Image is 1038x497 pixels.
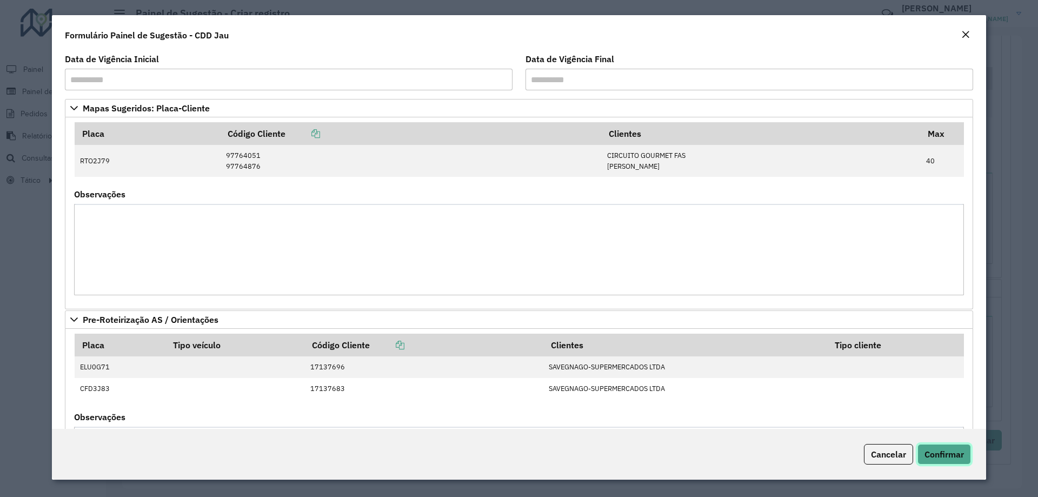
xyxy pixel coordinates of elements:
[65,29,229,42] h4: Formulário Painel de Sugestão - CDD Jau
[75,122,221,145] th: Placa
[917,444,971,465] button: Confirmar
[83,104,210,112] span: Mapas Sugeridos: Placa-Cliente
[221,145,602,177] td: 97764051 97764876
[602,145,921,177] td: CIRCUITO GOURMET FAS [PERSON_NAME]
[75,378,166,400] td: CFD3J83
[924,449,964,460] span: Confirmar
[83,315,218,324] span: Pre-Roteirização AS / Orientações
[871,449,906,460] span: Cancelar
[921,122,964,145] th: Max
[304,356,543,378] td: 17137696
[370,340,404,350] a: Copiar
[166,334,305,356] th: Tipo veículo
[543,334,827,356] th: Clientes
[285,128,320,139] a: Copiar
[221,122,602,145] th: Código Cliente
[958,28,973,42] button: Close
[543,378,827,400] td: SAVEGNAGO-SUPERMERCADOS LTDA
[65,310,973,329] a: Pre-Roteirização AS / Orientações
[304,378,543,400] td: 17137683
[75,145,221,177] td: RTO2J79
[304,334,543,356] th: Código Cliente
[961,30,970,39] em: Fechar
[921,145,964,177] td: 40
[65,52,159,65] label: Data de Vigência Inicial
[602,122,921,145] th: Clientes
[65,117,973,309] div: Mapas Sugeridos: Placa-Cliente
[543,356,827,378] td: SAVEGNAGO-SUPERMERCADOS LTDA
[74,410,125,423] label: Observações
[864,444,913,465] button: Cancelar
[75,334,166,356] th: Placa
[65,99,973,117] a: Mapas Sugeridos: Placa-Cliente
[74,188,125,201] label: Observações
[827,334,963,356] th: Tipo cliente
[75,356,166,378] td: ELU0G71
[525,52,614,65] label: Data de Vigência Final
